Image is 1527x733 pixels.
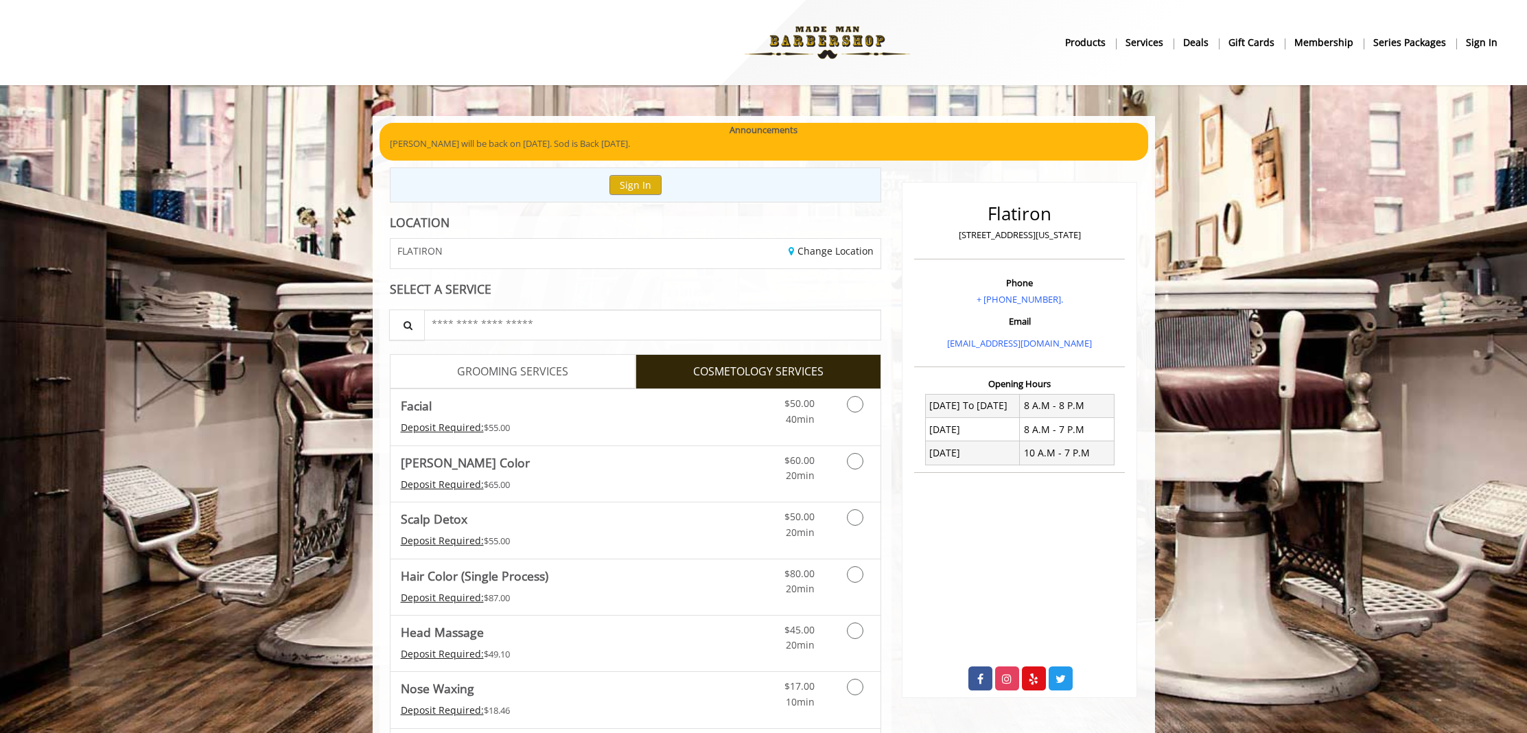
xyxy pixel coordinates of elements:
[401,591,484,604] span: This service needs some Advance to be paid before we block your appointment
[1174,32,1219,52] a: DealsDeals
[401,396,432,415] b: Facial
[401,453,530,472] b: [PERSON_NAME] Color
[786,638,815,651] span: 20min
[390,137,1138,151] p: [PERSON_NAME] will be back on [DATE]. Sod is Back [DATE].
[401,647,677,662] div: $49.10
[390,214,450,231] b: LOCATION
[786,526,815,539] span: 20min
[925,418,1020,441] td: [DATE]
[1183,35,1209,50] b: Deals
[401,679,474,698] b: Nose Waxing
[918,278,1121,288] h3: Phone
[786,695,815,708] span: 10min
[401,534,484,547] span: This service needs some Advance to be paid before we block your appointment
[1466,35,1497,50] b: sign in
[1373,35,1446,50] b: Series packages
[977,293,1063,305] a: + [PHONE_NUMBER].
[1285,32,1364,52] a: MembershipMembership
[786,582,815,595] span: 20min
[918,316,1121,326] h3: Email
[401,478,484,491] span: This service needs some Advance to be paid before we block your appointment
[784,510,815,523] span: $50.00
[1056,32,1116,52] a: Productsproducts
[401,421,484,434] span: This service needs some Advance to be paid before we block your appointment
[1228,35,1274,50] b: gift cards
[784,623,815,636] span: $45.00
[918,228,1121,242] p: [STREET_ADDRESS][US_STATE]
[786,469,815,482] span: 20min
[1116,32,1174,52] a: ServicesServices
[389,310,425,340] button: Service Search
[457,363,568,381] span: GROOMING SERVICES
[1065,35,1106,50] b: products
[1020,418,1115,441] td: 8 A.M - 7 P.M
[1020,394,1115,417] td: 8 A.M - 8 P.M
[1364,32,1456,52] a: Series packagesSeries packages
[401,623,484,642] b: Head Massage
[784,454,815,467] span: $60.00
[609,175,662,195] button: Sign In
[784,679,815,693] span: $17.00
[401,420,677,435] div: $55.00
[1126,35,1163,50] b: Services
[401,703,677,718] div: $18.46
[401,647,484,660] span: This service needs some Advance to be paid before we block your appointment
[401,509,467,528] b: Scalp Detox
[390,283,882,296] div: SELECT A SERVICE
[401,533,677,548] div: $55.00
[1294,35,1353,50] b: Membership
[1219,32,1285,52] a: Gift cardsgift cards
[786,412,815,426] span: 40min
[784,397,815,410] span: $50.00
[918,204,1121,224] h2: Flatiron
[1456,32,1507,52] a: sign insign in
[914,379,1125,388] h3: Opening Hours
[730,123,797,137] b: Announcements
[1020,441,1115,465] td: 10 A.M - 7 P.M
[693,363,824,381] span: COSMETOLOGY SERVICES
[401,566,548,585] b: Hair Color (Single Process)
[401,590,677,605] div: $87.00
[401,477,677,492] div: $65.00
[401,703,484,717] span: This service needs some Advance to be paid before we block your appointment
[397,246,443,256] span: FLATIRON
[789,244,874,257] a: Change Location
[925,441,1020,465] td: [DATE]
[784,567,815,580] span: $80.00
[947,337,1092,349] a: [EMAIL_ADDRESS][DOMAIN_NAME]
[733,5,922,80] img: Made Man Barbershop logo
[925,394,1020,417] td: [DATE] To [DATE]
